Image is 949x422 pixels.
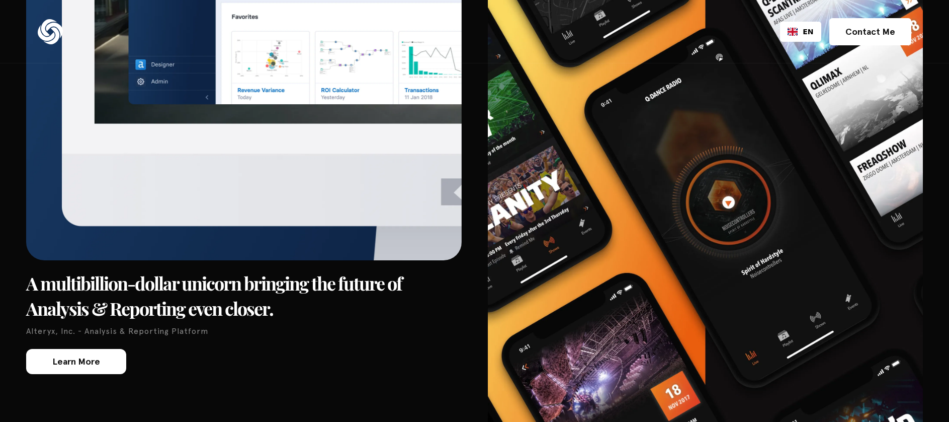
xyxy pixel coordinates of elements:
div: Language Switcher [780,22,821,42]
div: Learn More [52,357,100,366]
a: EN [788,27,813,37]
a: Learn More [26,349,126,374]
a: Contact Me [829,18,911,45]
img: English flag [788,28,798,36]
p: Alteryx, Inc. - Analysis & Reporting Platform [26,326,462,336]
h3: A multibillion-dollar unicorn bringing the future of Analysis & Reporting even closer. [26,270,462,321]
div: Language selected: English [780,22,821,42]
